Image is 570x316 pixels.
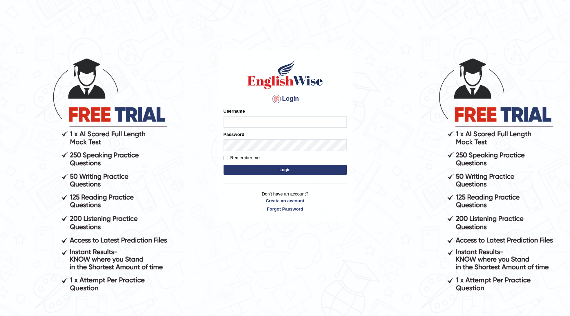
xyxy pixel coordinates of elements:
[224,154,260,161] label: Remember me
[224,108,245,114] label: Username
[224,93,347,104] h4: Login
[224,198,347,204] a: Create an account
[224,156,228,160] input: Remember me
[224,206,347,212] a: Forgot Password
[224,131,244,138] label: Password
[246,59,324,90] img: Logo of English Wise sign in for intelligent practice with AI
[224,191,347,212] p: Don't have an account?
[224,165,347,175] button: Login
